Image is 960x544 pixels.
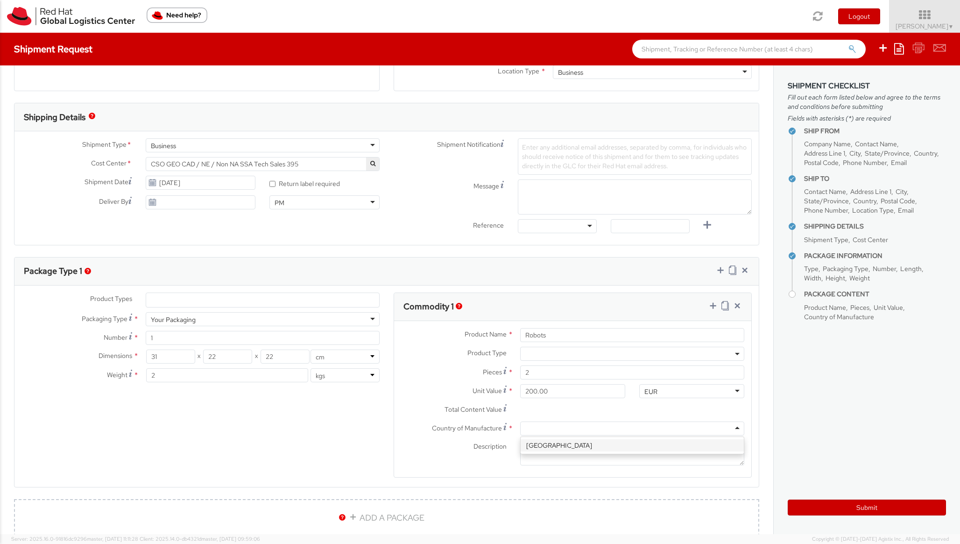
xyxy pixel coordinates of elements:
h4: Shipping Details [804,223,946,230]
span: Country [853,197,876,205]
span: Height [826,274,845,282]
span: State/Province [865,149,910,157]
button: Logout [838,8,880,24]
h3: Package Type 1 [24,266,82,276]
span: Product Type [467,349,507,357]
label: Return label required [269,178,341,188]
span: ▼ [948,23,954,30]
span: Message [473,182,499,190]
span: Shipment Type [804,236,848,244]
span: Phone Number [804,206,848,215]
span: City [849,149,861,157]
span: Cost Center [853,236,888,244]
span: Email [891,158,907,167]
span: Cost Center [91,158,127,169]
span: Address Line 1 [804,149,845,157]
div: Business [558,68,583,77]
div: [GEOGRAPHIC_DATA] [521,439,744,451]
span: Shipment Notification [437,140,501,150]
span: Deliver By [99,197,128,207]
div: Business [151,141,176,150]
input: Height [261,350,310,364]
span: Reference [473,221,504,229]
span: Country of Manufacture [804,313,874,321]
span: Shipment Date [85,177,128,187]
span: Packaging Type [823,265,868,273]
span: Fields with asterisks (*) are required [788,114,946,123]
h4: Package Content [804,291,946,298]
span: Country [914,149,937,157]
span: Total Content Value [445,405,502,414]
span: Width [804,274,821,282]
span: Weight [107,371,127,379]
h3: Shipment Checklist [788,82,946,90]
span: Product Name [804,303,846,312]
span: Location Type [498,67,539,75]
img: rh-logistics-00dfa346123c4ec078e1.svg [7,7,135,26]
span: CSO GEO CAD / NE / Non NA SSA Tech Sales 395 [151,160,374,168]
div: EUR [644,387,657,396]
h3: Shipping Details [24,113,85,122]
span: City [896,187,907,196]
span: Enter any additional email addresses, separated by comma, for individuals who should receive noti... [522,143,747,170]
span: Unit Value [874,303,903,312]
h4: Shipment Request [14,44,92,54]
span: X [195,350,203,364]
span: Dimensions [99,351,132,360]
span: Email [898,206,914,215]
h4: Package Information [804,252,946,259]
span: Product Name [465,330,507,338]
h4: Ship From [804,128,946,135]
span: Pieces [850,303,869,312]
span: Client: 2025.14.0-db4321d [140,536,260,542]
span: Country of Manufacture [432,424,502,432]
span: Length [900,265,922,273]
span: Unit Value [473,387,502,395]
span: Phone Number [843,158,887,167]
span: Product Types [90,294,132,303]
span: Contact Name [855,140,897,148]
span: master, [DATE] 11:11:28 [87,536,138,542]
span: Shipment Type [82,140,127,150]
span: [PERSON_NAME] [896,22,954,30]
h3: Commodity 1 [403,302,454,311]
input: Return label required [269,181,275,187]
span: Number [873,265,896,273]
span: Type [804,265,819,273]
span: master, [DATE] 09:59:06 [201,536,260,542]
input: Length [146,350,195,364]
span: Pieces [483,368,502,376]
button: Need help? [147,7,207,23]
span: X [252,350,260,364]
span: State/Province [804,197,849,205]
input: Width [203,350,252,364]
span: Postal Code [881,197,915,205]
input: Shipment, Tracking or Reference Number (at least 4 chars) [632,40,866,58]
span: Address Line 1 [850,187,891,196]
span: Company Name [804,140,851,148]
h4: Ship To [804,175,946,182]
span: CSO GEO CAD / NE / Non NA SSA Tech Sales 395 [146,157,380,171]
span: Fill out each form listed below and agree to the terms and conditions before submitting [788,93,946,111]
span: Description [473,442,507,451]
span: Number [104,333,127,342]
button: Submit [788,500,946,515]
span: Weight [849,274,870,282]
span: Location Type [852,206,894,215]
a: ADD A PACKAGE [14,499,759,537]
span: Contact Name [804,187,846,196]
div: Your Packaging [151,315,196,324]
span: Postal Code [804,158,839,167]
span: Copyright © [DATE]-[DATE] Agistix Inc., All Rights Reserved [812,536,949,543]
div: PM [275,198,284,208]
span: Packaging Type [82,315,127,323]
span: Server: 2025.16.0-91816dc9296 [11,536,138,542]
